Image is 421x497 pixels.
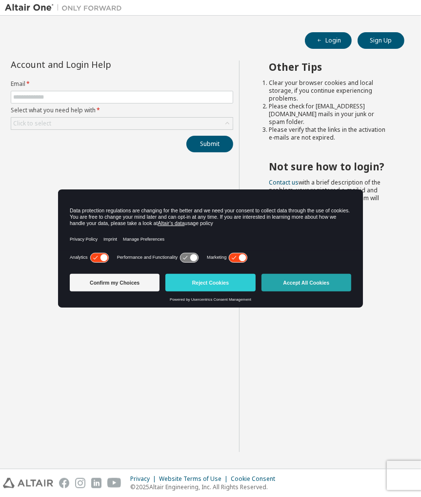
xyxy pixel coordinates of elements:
[91,478,101,488] img: linkedin.svg
[358,32,404,49] button: Sign Up
[11,80,233,88] label: Email
[11,118,233,129] div: Click to select
[5,3,127,13] img: Altair One
[231,475,281,483] div: Cookie Consent
[13,120,51,127] div: Click to select
[269,178,299,186] a: Contact us
[269,178,381,218] span: with a brief description of the problem, your registered e-mail id and company details. Our suppo...
[130,475,159,483] div: Privacy
[107,478,121,488] img: youtube.svg
[59,478,69,488] img: facebook.svg
[305,32,352,49] button: Login
[269,103,387,126] li: Please check for [EMAIL_ADDRESS][DOMAIN_NAME] mails in your junk or spam folder.
[269,126,387,142] li: Please verify that the links in the activation e-mails are not expired.
[269,79,387,103] li: Clear your browser cookies and local storage, if you continue experiencing problems.
[11,61,189,68] div: Account and Login Help
[186,136,233,152] button: Submit
[159,475,231,483] div: Website Terms of Use
[130,483,281,491] p: © 2025 Altair Engineering, Inc. All Rights Reserved.
[269,61,387,73] h2: Other Tips
[11,106,233,114] label: Select what you need help with
[3,478,53,488] img: altair_logo.svg
[269,160,387,173] h2: Not sure how to login?
[75,478,85,488] img: instagram.svg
